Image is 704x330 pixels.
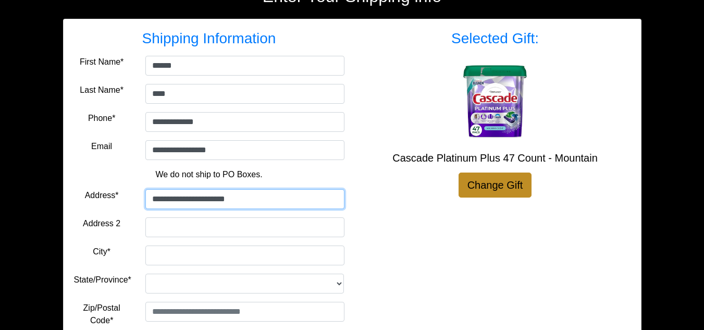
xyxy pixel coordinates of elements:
[74,30,344,47] h3: Shipping Information
[93,246,110,258] label: City*
[80,56,123,68] label: First Name*
[74,302,130,327] label: Zip/Postal Code*
[453,60,537,143] img: Cascade Platinum Plus 47 Count - Mountain
[459,173,532,198] a: Change Gift
[360,30,631,47] h3: Selected Gift:
[80,84,123,96] label: Last Name*
[360,152,631,164] h5: Cascade Platinum Plus 47 Count - Mountain
[83,217,120,230] label: Address 2
[91,140,112,153] label: Email
[85,189,119,202] label: Address*
[74,274,131,286] label: State/Province*
[82,168,337,181] p: We do not ship to PO Boxes.
[88,112,116,125] label: Phone*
